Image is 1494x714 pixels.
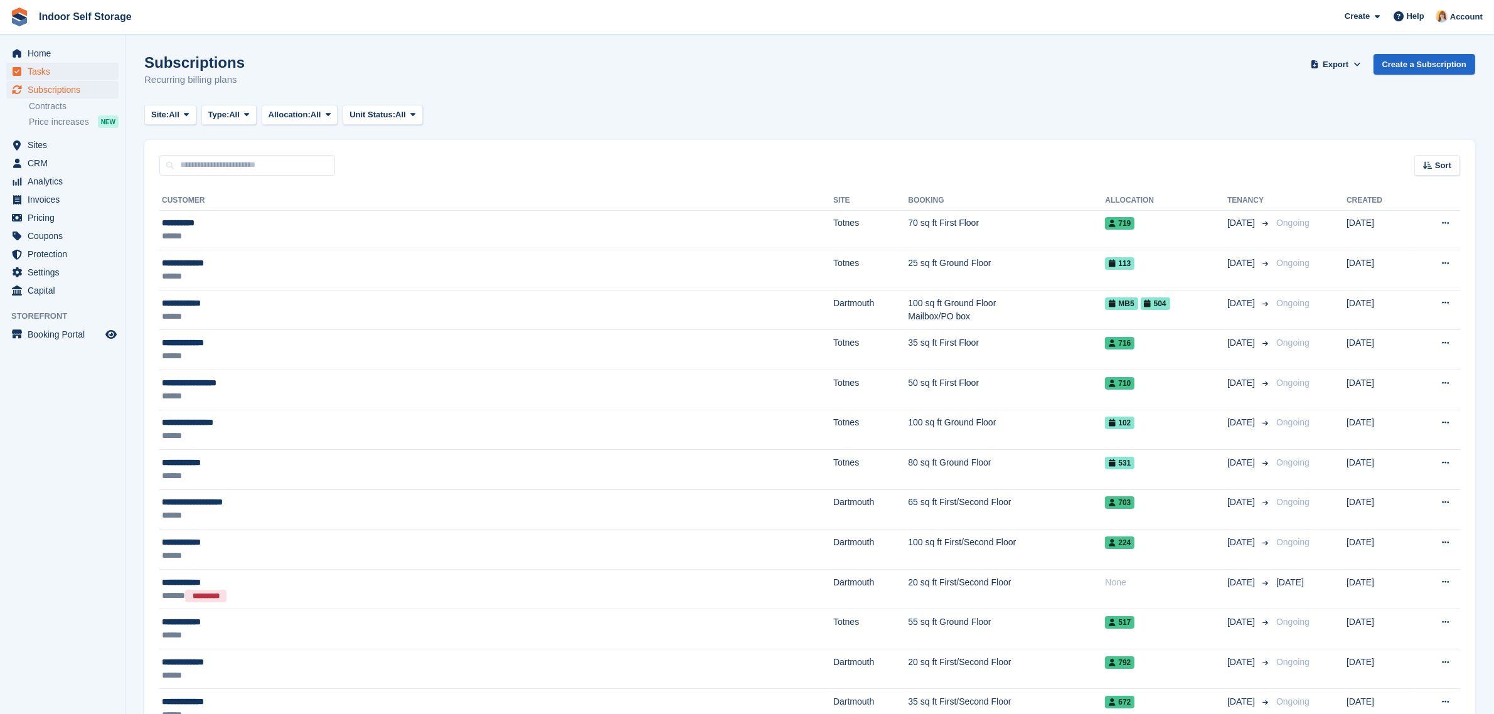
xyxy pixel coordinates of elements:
span: 792 [1105,656,1134,669]
th: Created [1347,191,1412,211]
td: [DATE] [1347,609,1412,649]
td: 70 sq ft First Floor [908,210,1105,250]
span: [DATE] [1227,257,1257,270]
td: 20 sq ft First/Second Floor [908,569,1105,609]
span: Ongoing [1276,696,1310,706]
button: Type: All [201,105,257,125]
th: Booking [908,191,1105,211]
td: Totnes [833,609,908,649]
th: Site [833,191,908,211]
td: [DATE] [1347,210,1412,250]
span: Invoices [28,191,103,208]
span: All [311,109,321,121]
td: [DATE] [1347,250,1412,290]
td: 35 sq ft First Floor [908,330,1105,370]
span: Allocation: [269,109,311,121]
a: menu [6,245,119,263]
span: Export [1323,58,1348,71]
td: [DATE] [1347,569,1412,609]
td: 80 sq ft Ground Floor [908,450,1105,490]
span: Analytics [28,173,103,190]
a: menu [6,282,119,299]
span: 517 [1105,616,1134,629]
span: Capital [28,282,103,299]
span: Pricing [28,209,103,226]
td: 100 sq ft First/Second Floor [908,530,1105,570]
button: Export [1308,54,1363,75]
span: Ongoing [1276,258,1310,268]
td: [DATE] [1347,489,1412,530]
span: MB5 [1105,297,1138,310]
span: CRM [28,154,103,172]
span: Sort [1435,159,1451,172]
a: menu [6,191,119,208]
span: [DATE] [1227,496,1257,509]
span: 710 [1105,377,1134,390]
td: Dartmouth [833,569,908,609]
h1: Subscriptions [144,54,245,71]
span: [DATE] [1227,456,1257,469]
span: Subscriptions [28,81,103,99]
a: menu [6,154,119,172]
span: Unit Status: [349,109,395,121]
span: Type: [208,109,230,121]
span: 716 [1105,337,1134,349]
td: 100 sq ft Ground Floor [908,410,1105,450]
span: [DATE] [1227,695,1257,708]
a: Indoor Self Storage [34,6,137,27]
span: Ongoing [1276,497,1310,507]
a: menu [6,264,119,281]
a: Create a Subscription [1374,54,1475,75]
span: 102 [1105,417,1134,429]
a: menu [6,209,119,226]
a: menu [6,136,119,154]
td: Totnes [833,330,908,370]
span: All [229,109,240,121]
span: Ongoing [1276,298,1310,308]
th: Allocation [1105,191,1227,211]
span: Ongoing [1276,218,1310,228]
span: 703 [1105,496,1134,509]
a: Contracts [29,100,119,112]
span: 113 [1105,257,1134,270]
td: Dartmouth [833,489,908,530]
span: All [395,109,406,121]
td: Dartmouth [833,530,908,570]
span: Ongoing [1276,657,1310,667]
span: All [169,109,179,121]
button: Allocation: All [262,105,338,125]
span: Ongoing [1276,617,1310,627]
td: Totnes [833,250,908,290]
div: NEW [98,115,119,128]
a: menu [6,227,119,245]
td: Totnes [833,210,908,250]
span: Account [1450,11,1483,23]
td: Totnes [833,450,908,490]
a: menu [6,45,119,62]
span: Booking Portal [28,326,103,343]
span: 224 [1105,536,1134,549]
span: Protection [28,245,103,263]
span: [DATE] [1227,416,1257,429]
span: [DATE] [1227,297,1257,310]
div: None [1105,576,1227,589]
a: menu [6,81,119,99]
span: [DATE] [1227,576,1257,589]
td: [DATE] [1347,649,1412,689]
span: Site: [151,109,169,121]
td: 20 sq ft First/Second Floor [908,649,1105,689]
span: Storefront [11,310,125,322]
span: 672 [1105,696,1134,708]
td: 25 sq ft Ground Floor [908,250,1105,290]
a: Preview store [104,327,119,342]
span: Home [28,45,103,62]
a: menu [6,326,119,343]
span: Sites [28,136,103,154]
td: [DATE] [1347,450,1412,490]
span: Tasks [28,63,103,80]
th: Tenancy [1227,191,1271,211]
span: Ongoing [1276,537,1310,547]
a: menu [6,173,119,190]
td: 50 sq ft First Floor [908,370,1105,410]
span: Ongoing [1276,457,1310,467]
